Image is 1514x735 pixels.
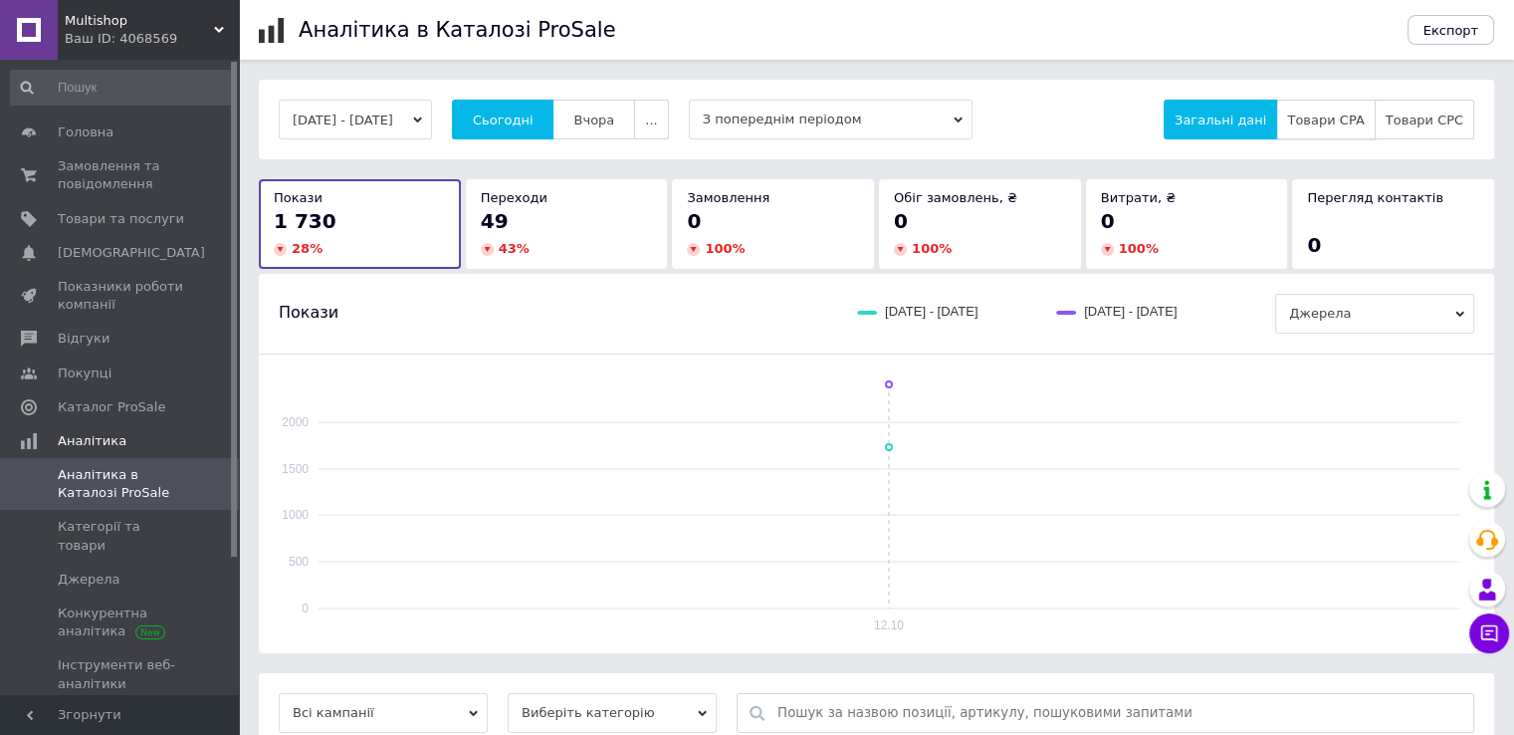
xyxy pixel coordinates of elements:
span: Головна [58,123,113,141]
span: 28 % [292,241,323,256]
span: Товари та послуги [58,210,184,228]
button: Загальні дані [1164,100,1277,139]
span: Сьогодні [473,113,534,127]
span: Показники роботи компанії [58,278,184,314]
span: Експорт [1423,23,1479,38]
button: Товари CPA [1276,100,1375,139]
button: [DATE] - [DATE] [279,100,432,139]
span: Витрати, ₴ [1101,190,1177,205]
span: 49 [481,209,509,233]
span: Замовлення та повідомлення [58,157,184,193]
span: [DEMOGRAPHIC_DATA] [58,244,205,262]
input: Пошук за назвою позиції, артикулу, пошуковими запитами [777,694,1463,732]
span: З попереднім періодом [689,100,973,139]
text: 0 [302,602,309,615]
span: Аналітика в Каталозі ProSale [58,466,184,502]
span: Переходи [481,190,547,205]
span: ... [645,113,657,127]
span: Загальні дані [1175,113,1266,127]
button: ... [634,100,668,139]
span: Покупці [58,365,111,382]
span: 43 % [499,241,530,256]
text: 1000 [282,508,309,522]
h1: Аналітика в Каталозі ProSale [299,18,615,42]
span: Замовлення [687,190,769,205]
span: 0 [894,209,908,233]
span: Обіг замовлень, ₴ [894,190,1017,205]
span: Джерела [58,571,119,589]
span: 100 % [705,241,745,256]
span: Категорії та товари [58,518,184,554]
text: 2000 [282,415,309,429]
span: Відгуки [58,330,109,348]
span: Всі кампанії [279,693,488,733]
span: Покази [279,302,338,324]
text: 12.10 [874,618,904,632]
div: Ваш ID: 4068569 [65,30,239,48]
span: 100 % [912,241,952,256]
button: Товари CPC [1375,100,1474,139]
text: 500 [289,555,309,569]
span: Джерела [1275,294,1474,334]
button: Чат з покупцем [1469,613,1509,653]
span: Товари CPA [1287,113,1364,127]
span: 0 [1307,233,1321,257]
text: 1500 [282,462,309,476]
span: Multishop [65,12,214,30]
span: Каталог ProSale [58,398,165,416]
span: Конкурентна аналітика [58,605,184,640]
span: Покази [274,190,323,205]
span: 1 730 [274,209,336,233]
input: Пошук [10,70,235,106]
button: Вчора [552,100,635,139]
span: Виберіть категорію [508,693,717,733]
span: Товари CPC [1386,113,1463,127]
span: 0 [1101,209,1115,233]
span: 100 % [1119,241,1159,256]
span: 0 [687,209,701,233]
span: Аналітика [58,432,126,450]
button: Експорт [1407,15,1495,45]
button: Сьогодні [452,100,554,139]
span: Перегляд контактів [1307,190,1443,205]
span: Інструменти веб-аналітики [58,656,184,692]
span: Вчора [573,113,614,127]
